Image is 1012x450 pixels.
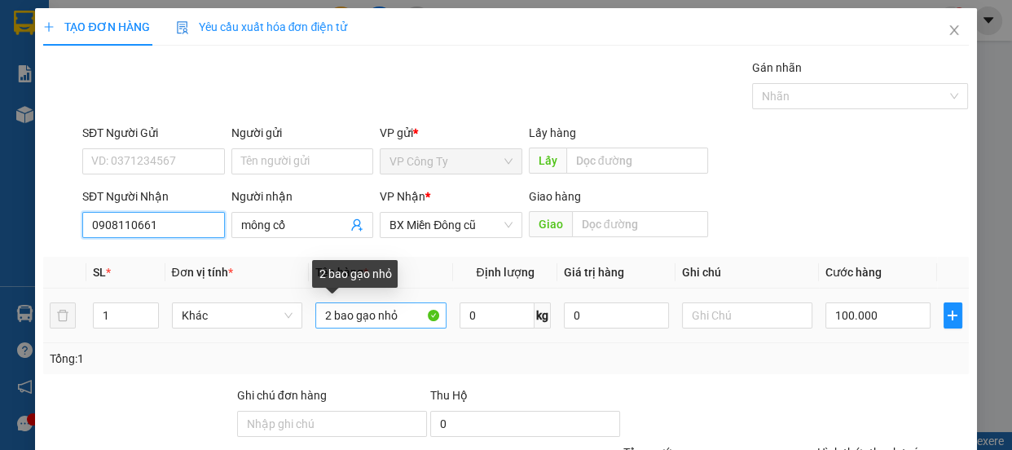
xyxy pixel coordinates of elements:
[476,266,534,279] span: Định lượng
[350,218,363,232] span: user-add
[231,187,374,205] div: Người nhận
[315,302,447,329] input: VD: Bàn, Ghế
[43,21,55,33] span: plus
[535,302,551,329] span: kg
[176,20,348,33] span: Yêu cầu xuất hóa đơn điện tử
[529,190,581,203] span: Giao hàng
[82,124,225,142] div: SĐT Người Gửi
[566,148,708,174] input: Dọc đường
[675,257,820,289] th: Ghi chú
[176,21,189,34] img: icon
[380,190,425,203] span: VP Nhận
[572,211,708,237] input: Dọc đường
[944,302,962,329] button: plus
[231,124,374,142] div: Người gửi
[564,266,624,279] span: Giá trị hàng
[389,213,513,237] span: BX Miền Đông cũ
[50,350,392,368] div: Tổng: 1
[43,20,149,33] span: TẠO ĐƠN HÀNG
[380,124,522,142] div: VP gửi
[944,309,961,322] span: plus
[529,126,576,139] span: Lấy hàng
[752,61,802,74] label: Gán nhãn
[389,149,513,174] span: VP Công Ty
[825,266,882,279] span: Cước hàng
[182,303,293,328] span: Khác
[93,266,106,279] span: SL
[430,389,468,402] span: Thu Hộ
[682,302,813,329] input: Ghi Chú
[237,389,327,402] label: Ghi chú đơn hàng
[948,24,961,37] span: close
[172,266,233,279] span: Đơn vị tính
[529,211,572,237] span: Giao
[50,302,76,329] button: delete
[312,260,398,288] div: 2 bao gạo nhỏ
[564,302,669,329] input: 0
[529,148,566,174] span: Lấy
[82,187,225,205] div: SĐT Người Nhận
[931,8,977,54] button: Close
[237,411,427,437] input: Ghi chú đơn hàng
